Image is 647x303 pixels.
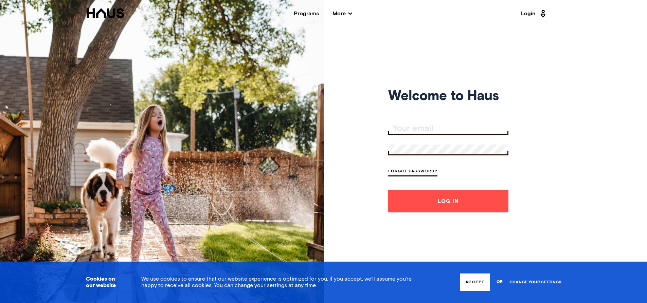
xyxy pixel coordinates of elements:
[388,167,437,176] a: Forgot Password?
[509,280,561,285] a: Change your settings
[521,8,547,19] a: Login
[390,124,508,133] input: Your email
[333,11,352,16] span: More
[460,273,489,291] button: Accept
[390,145,508,154] input: Your password
[86,276,124,289] h3: Cookies on our website
[294,11,319,16] a: Programs
[497,276,503,288] span: or
[141,276,412,288] span: We use to ensure that our website experience is optimized for you. If you accept, we’ll assume yo...
[160,276,180,282] a: cookies
[388,91,508,102] h1: Welcome to Haus
[388,190,508,212] button: Log In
